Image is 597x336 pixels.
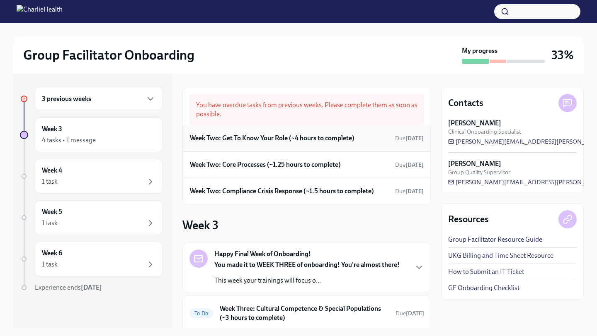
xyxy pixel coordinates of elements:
[190,185,424,197] a: Week Two: Compliance Crisis Response (~1.5 hours to complete)Due[DATE]
[20,118,163,152] a: Week 34 tasks • 1 message
[448,97,483,109] h4: Contacts
[23,47,194,63] h2: Group Facilitator Onboarding
[448,283,519,293] a: GF Onboarding Checklist
[214,250,311,259] strong: Happy Final Week of Onboarding!
[396,310,424,317] span: October 6th, 2025 10:00
[17,5,63,18] img: CharlieHealth
[395,187,424,195] span: September 29th, 2025 10:00
[405,161,424,168] strong: [DATE]
[190,134,354,143] h6: Week Two: Get To Know Your Role (~4 hours to complete)
[448,251,553,260] a: UKG Billing and Time Sheet Resource
[405,188,424,195] strong: [DATE]
[190,158,424,171] a: Week Two: Core Processes (~1.25 hours to complete)Due[DATE]
[406,310,424,317] strong: [DATE]
[42,94,91,103] h6: 3 previous weeks
[42,166,62,175] h6: Week 4
[448,128,521,136] span: Clinical Onboarding Specialist
[462,46,498,55] strong: My progress
[220,304,389,322] h6: Week Three: Cultural Competence & Special Populations (~3 hours to complete)
[395,161,424,168] span: Due
[395,135,424,142] span: Due
[35,87,163,111] div: 3 previous weeks
[20,200,163,235] a: Week 51 task
[182,218,218,233] h3: Week 3
[42,177,58,186] div: 1 task
[551,48,574,62] h3: 33%
[448,159,501,168] strong: [PERSON_NAME]
[448,119,501,128] strong: [PERSON_NAME]
[42,136,96,145] div: 4 tasks • 1 message
[190,160,341,169] h6: Week Two: Core Processes (~1.25 hours to complete)
[448,213,489,226] h4: Resources
[448,168,510,176] span: Group Quality Supervisor
[395,134,424,142] span: September 29th, 2025 10:00
[189,310,213,317] span: To Do
[405,135,424,142] strong: [DATE]
[190,132,424,144] a: Week Two: Get To Know Your Role (~4 hours to complete)Due[DATE]
[214,276,400,285] p: This week your trainings will focus o...
[20,159,163,194] a: Week 41 task
[396,310,424,317] span: Due
[42,249,62,258] h6: Week 6
[448,235,542,244] a: Group Facilitator Resource Guide
[189,302,424,324] a: To DoWeek Three: Cultural Competence & Special Populations (~3 hours to complete)Due[DATE]
[190,187,374,196] h6: Week Two: Compliance Crisis Response (~1.5 hours to complete)
[214,261,400,269] strong: You made it to WEEK THREE of onboarding! You're almost there!
[42,260,58,269] div: 1 task
[81,283,102,291] strong: [DATE]
[448,267,524,276] a: How to Submit an IT Ticket
[395,188,424,195] span: Due
[42,218,58,228] div: 1 task
[42,207,62,216] h6: Week 5
[189,94,424,125] div: You have overdue tasks from previous weeks. Please complete them as soon as possible.
[35,283,102,291] span: Experience ends
[395,161,424,169] span: September 29th, 2025 10:00
[42,125,62,134] h6: Week 3
[20,242,163,276] a: Week 61 task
